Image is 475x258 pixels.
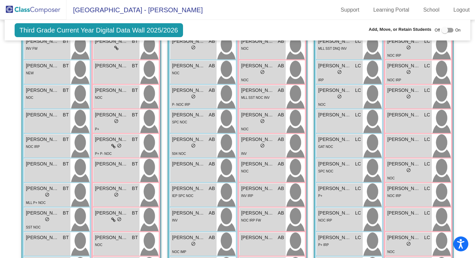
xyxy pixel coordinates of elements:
span: [PERSON_NAME] [241,234,274,241]
span: NOC [241,127,248,131]
span: [PERSON_NAME] [PERSON_NAME] [172,136,205,143]
span: do_not_disturb_alt [114,119,119,123]
span: [PERSON_NAME] [26,161,59,167]
span: SPC NOC [172,120,187,124]
span: [PERSON_NAME] [172,234,205,241]
span: AB [278,136,284,143]
span: AB [209,62,215,69]
span: NEW [26,71,34,75]
span: [PERSON_NAME] [95,234,128,241]
span: [PERSON_NAME] [26,136,59,143]
span: 504 NOC [172,152,186,156]
span: BT [63,234,69,241]
span: NOC IRP FW [241,219,261,222]
span: [PERSON_NAME] [318,136,351,143]
span: [PERSON_NAME] [172,62,205,69]
span: AB [278,210,284,217]
span: NOC [241,78,248,82]
span: [PERSON_NAME] [241,62,274,69]
span: [PERSON_NAME] [387,161,421,167]
span: NOC [387,250,395,254]
span: [PERSON_NAME] [387,87,421,94]
a: Support [335,5,365,15]
span: [PERSON_NAME] [387,210,421,217]
span: BT [63,185,69,192]
span: INV [172,219,178,222]
span: NOC IRP [26,145,40,149]
span: [PERSON_NAME] [387,111,421,118]
span: BT [63,210,69,217]
span: NOC [95,96,102,99]
span: LC [355,38,361,45]
span: [PERSON_NAME] [318,62,351,69]
span: BT [63,111,69,118]
span: [PERSON_NAME] [26,234,59,241]
span: P+ [318,194,323,198]
span: BT [63,38,69,45]
span: [PERSON_NAME] [26,38,59,45]
span: AB [278,234,284,241]
span: BT [132,111,138,118]
span: do_not_disturb_alt [117,217,122,222]
span: AB [278,87,284,94]
span: NOC IRP [387,78,401,82]
span: NOC [318,103,326,106]
span: do_not_disturb_alt [45,192,49,197]
span: [PERSON_NAME] [318,185,351,192]
span: [PERSON_NAME] [95,111,128,118]
span: P+ P- NOC [95,152,112,156]
span: [PERSON_NAME] [318,87,351,94]
span: AB [209,161,215,167]
span: do_not_disturb_alt [406,45,411,50]
span: [PERSON_NAME] [172,210,205,217]
span: LC [424,210,430,217]
span: SPC NOC [318,169,333,173]
span: [PERSON_NAME] [95,62,128,69]
span: BT [63,136,69,143]
span: LC [355,62,361,69]
span: AB [278,161,284,167]
span: do_not_disturb_alt [45,217,49,222]
span: do_not_disturb_alt [337,70,342,74]
span: BT [132,161,138,167]
span: [PERSON_NAME] [26,87,59,94]
span: do_not_disturb_alt [191,143,196,148]
span: BT [63,62,69,69]
span: [GEOGRAPHIC_DATA] - [PERSON_NAME] [66,5,203,15]
span: LC [424,62,430,69]
span: AB [278,111,284,118]
span: On [455,27,460,33]
span: BT [132,38,138,45]
span: [PERSON_NAME] [172,161,205,167]
span: AB [209,111,215,118]
span: [PERSON_NAME] [26,210,59,217]
span: INV FW [26,47,38,50]
span: P+ IRP [318,243,329,247]
span: [PERSON_NAME] [241,38,274,45]
span: NOC IRP [387,54,401,57]
span: [PERSON_NAME] [95,210,128,217]
span: [PERSON_NAME] [318,38,351,45]
span: NOC [172,71,179,75]
span: NOC [241,169,248,173]
span: [PERSON_NAME] [241,210,274,217]
span: AB [278,185,284,192]
span: AB [209,185,215,192]
span: BT [132,185,138,192]
span: AB [209,87,215,94]
span: IRP [318,78,324,82]
span: AB [209,210,215,217]
span: LC [424,111,430,118]
span: [PERSON_NAME] [241,111,274,118]
span: [PERSON_NAME] [172,87,205,94]
span: LC [424,185,430,192]
span: LC [355,210,361,217]
span: [PERSON_NAME] [241,161,274,167]
span: AB [209,136,215,143]
span: GAT NOC [318,145,333,149]
span: do_not_disturb_alt [114,192,119,197]
span: P+ [95,127,99,131]
span: [PERSON_NAME] [95,185,128,192]
span: [PERSON_NAME] [95,136,128,143]
span: BT [132,62,138,69]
